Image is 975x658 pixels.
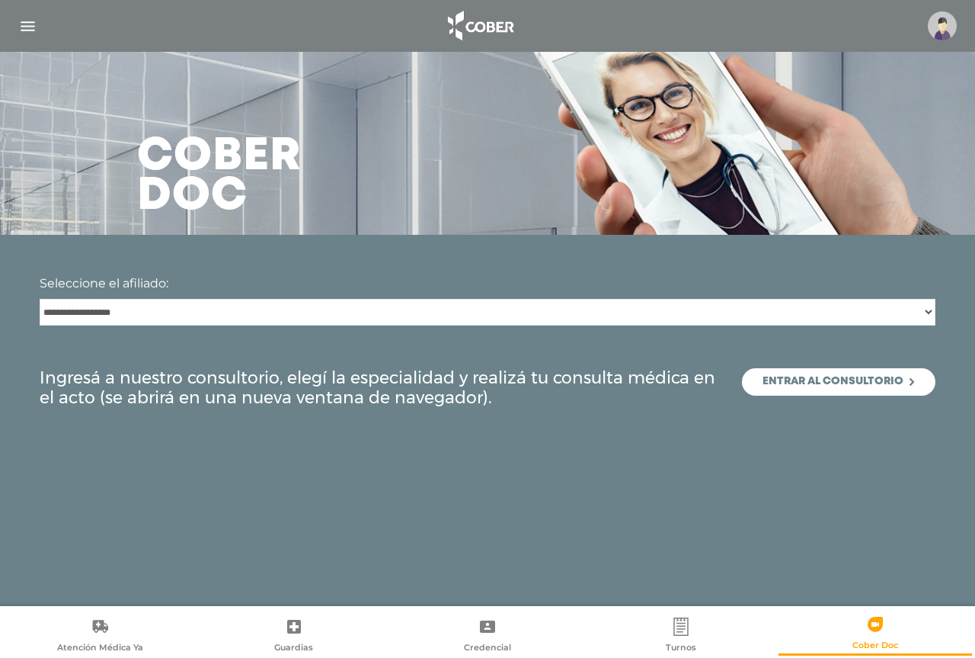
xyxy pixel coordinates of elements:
span: Cober Doc [852,640,898,653]
a: Guardias [197,617,390,656]
a: Cober Doc [778,615,972,653]
a: Credencial [391,617,584,656]
span: Atención Médica Ya [57,642,143,656]
span: Turnos [666,642,696,656]
img: profile-placeholder.svg [928,11,957,40]
a: Atención Médica Ya [3,617,197,656]
span: Guardias [274,642,313,656]
img: logo_cober_home-white.png [440,8,519,44]
label: Seleccione el afiliado: [40,274,168,293]
div: Ingresá a nuestro consultorio, elegí la especialidad y realizá tu consulta médica en el acto (se ... [40,368,935,409]
img: Cober_menu-lines-white.svg [18,17,37,36]
h3: Cober doc [137,137,302,217]
span: Credencial [464,642,511,656]
a: Entrar al consultorio [742,368,935,396]
a: Turnos [584,617,778,656]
